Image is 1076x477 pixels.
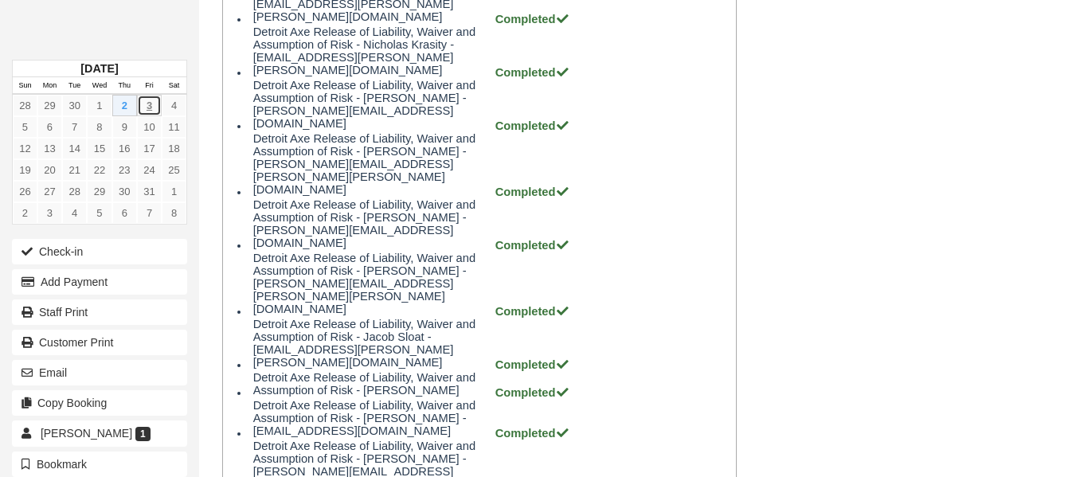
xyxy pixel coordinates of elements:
[12,239,187,264] button: Check-in
[253,198,492,249] span: Detroit Axe Release of Liability, Waiver and Assumption of Risk - [PERSON_NAME] - [PERSON_NAME][E...
[13,159,37,181] a: 19
[162,181,186,202] a: 1
[37,95,62,116] a: 29
[12,390,187,416] button: Copy Booking
[37,159,62,181] a: 20
[80,62,118,75] strong: [DATE]
[87,95,112,116] a: 1
[495,305,570,318] strong: Completed
[13,181,37,202] a: 26
[112,116,137,138] a: 9
[62,138,87,159] a: 14
[162,202,186,224] a: 8
[137,159,162,181] a: 24
[37,202,62,224] a: 3
[12,452,187,477] button: Bookmark
[37,77,62,95] th: Mon
[112,138,137,159] a: 16
[253,79,492,130] span: Detroit Axe Release of Liability, Waiver and Assumption of Risk - [PERSON_NAME] - [PERSON_NAME][E...
[495,427,570,440] strong: Completed
[62,116,87,138] a: 7
[87,116,112,138] a: 8
[162,138,186,159] a: 18
[495,119,570,132] strong: Completed
[13,116,37,138] a: 5
[13,95,37,116] a: 28
[87,181,112,202] a: 29
[112,159,137,181] a: 23
[137,95,162,116] a: 3
[13,77,37,95] th: Sun
[12,269,187,295] button: Add Payment
[495,358,570,371] strong: Completed
[62,77,87,95] th: Tue
[162,116,186,138] a: 11
[13,202,37,224] a: 2
[112,202,137,224] a: 6
[253,25,492,76] span: Detroit Axe Release of Liability, Waiver and Assumption of Risk - Nicholas Krasity - [EMAIL_ADDRE...
[87,159,112,181] a: 22
[112,181,137,202] a: 30
[162,159,186,181] a: 25
[253,399,492,437] span: Detroit Axe Release of Liability, Waiver and Assumption of Risk - [PERSON_NAME] - [EMAIL_ADDRESS]...
[137,77,162,95] th: Fri
[62,95,87,116] a: 30
[137,202,162,224] a: 7
[253,318,492,369] span: Detroit Axe Release of Liability, Waiver and Assumption of Risk - Jacob Sloat - [EMAIL_ADDRESS][P...
[137,116,162,138] a: 10
[112,77,137,95] th: Thu
[137,181,162,202] a: 31
[112,95,137,116] a: 2
[12,360,187,385] button: Email
[495,66,570,79] strong: Completed
[162,95,186,116] a: 4
[41,427,132,440] span: [PERSON_NAME]
[12,420,187,446] a: [PERSON_NAME] 1
[12,330,187,355] a: Customer Print
[253,252,492,315] span: Detroit Axe Release of Liability, Waiver and Assumption of Risk - [PERSON_NAME] - [PERSON_NAME][E...
[495,13,570,25] strong: Completed
[37,116,62,138] a: 6
[253,132,492,196] span: Detroit Axe Release of Liability, Waiver and Assumption of Risk - [PERSON_NAME] - [PERSON_NAME][E...
[162,77,186,95] th: Sat
[253,371,492,397] span: Detroit Axe Release of Liability, Waiver and Assumption of Risk - [PERSON_NAME]
[87,77,112,95] th: Wed
[87,138,112,159] a: 15
[13,138,37,159] a: 12
[37,181,62,202] a: 27
[62,181,87,202] a: 28
[62,159,87,181] a: 21
[495,186,570,198] strong: Completed
[62,202,87,224] a: 4
[135,427,151,441] span: 1
[137,138,162,159] a: 17
[12,299,187,325] a: Staff Print
[495,239,570,252] strong: Completed
[87,202,112,224] a: 5
[495,386,570,399] strong: Completed
[37,138,62,159] a: 13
